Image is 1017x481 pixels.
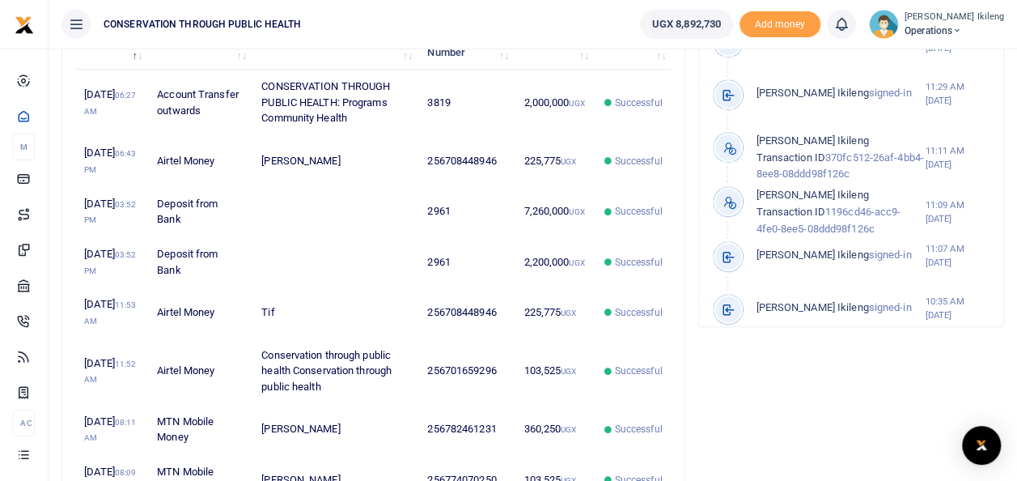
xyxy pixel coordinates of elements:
td: Account Transfer outwards [148,70,252,136]
small: 06:27 AM [84,91,136,116]
span: CONSERVATION THROUGH PUBLIC HEALTH [97,17,307,32]
a: logo-small logo-large logo-large [15,18,34,30]
small: UGX [569,258,584,267]
td: 225,775 [515,136,595,186]
td: 2961 [418,237,515,287]
p: signed-in [756,247,925,264]
td: Airtel Money [148,287,252,338]
li: Ac [13,410,35,436]
span: Transaction ID [756,206,824,218]
small: 06:43 PM [84,149,136,174]
td: 103,525 [515,338,595,405]
span: Successful [615,96,663,110]
li: Toup your wallet [739,11,820,38]
td: [DATE] [75,70,148,136]
td: Tif [252,287,418,338]
span: Successful [615,364,663,378]
a: profile-user [PERSON_NAME] Ikileng Operations [869,10,1004,39]
td: CONSERVATION THROUGH PUBLIC HEALTH: Programs Community Health [252,70,418,136]
small: 11:53 AM [84,300,136,326]
p: signed-in [756,85,925,102]
span: Successful [615,154,663,168]
small: 11:11 AM [DATE] [926,144,990,172]
a: Add money [739,17,820,29]
td: Airtel Money [148,136,252,186]
span: Successful [615,204,663,219]
td: 3819 [418,70,515,136]
span: [PERSON_NAME] Ikileng [756,189,868,201]
span: Successful [615,305,663,320]
li: Wallet ballance [634,10,739,39]
small: 11:29 AM [DATE] [926,80,990,108]
td: [DATE] [75,404,148,454]
img: profile-user [869,10,898,39]
td: [DATE] [75,186,148,236]
span: Successful [615,422,663,436]
p: 370fc512-26af-4bb4-8ee8-08ddd98f126c [756,133,925,183]
td: Deposit from Bank [148,237,252,287]
a: UGX 8,892,730 [640,10,733,39]
span: Transaction ID [756,151,824,164]
span: [PERSON_NAME] Ikileng [756,249,868,261]
td: Airtel Money [148,338,252,405]
small: UGX [561,309,576,317]
td: 2,000,000 [515,70,595,136]
td: 256708448946 [418,136,515,186]
td: [PERSON_NAME] [252,404,418,454]
td: 256708448946 [418,287,515,338]
span: Operations [905,23,1004,38]
td: 2961 [418,186,515,236]
div: Open Intercom Messenger [962,426,1001,465]
td: Conservation through public health Conservation through public health [252,338,418,405]
span: UGX 8,892,730 [652,16,721,32]
small: [PERSON_NAME] Ikileng [905,11,1004,24]
li: M [13,134,35,160]
small: UGX [561,157,576,166]
small: UGX [561,367,576,376]
td: [PERSON_NAME] [252,136,418,186]
span: [PERSON_NAME] Ikileng [756,301,868,313]
td: 256782461231 [418,404,515,454]
small: 10:35 AM [DATE] [926,295,990,322]
span: Successful [615,255,663,270]
small: UGX [561,425,576,434]
span: [PERSON_NAME] Ikileng [756,134,868,147]
span: Add money [739,11,820,38]
td: 360,250 [515,404,595,454]
td: 7,260,000 [515,186,595,236]
td: [DATE] [75,338,148,405]
td: 225,775 [515,287,595,338]
small: 11:07 AM [DATE] [926,242,990,270]
img: logo-small [15,15,34,35]
small: 11:09 AM [DATE] [926,198,990,226]
p: signed-in [756,300,925,317]
td: [DATE] [75,136,148,186]
small: UGX [569,99,584,108]
td: 2,200,000 [515,237,595,287]
td: Deposit from Bank [148,186,252,236]
p: 1196cd46-acc9-4fe0-8ee5-08ddd98f126c [756,187,925,237]
small: UGX [569,207,584,216]
td: MTN Mobile Money [148,404,252,454]
span: [PERSON_NAME] Ikileng [756,87,868,99]
td: 256701659296 [418,338,515,405]
td: [DATE] [75,287,148,338]
small: 03:52 PM [84,250,136,275]
td: [DATE] [75,237,148,287]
